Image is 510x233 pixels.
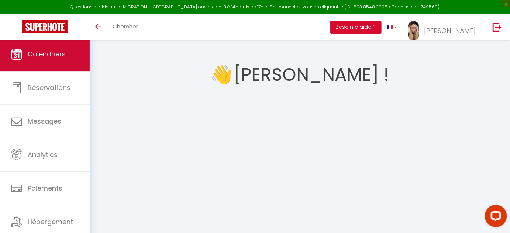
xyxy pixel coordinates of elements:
[424,26,476,35] span: [PERSON_NAME]
[479,202,510,233] iframe: LiveChat chat widget
[28,217,73,226] span: Hébergement
[28,184,62,193] span: Paiements
[182,97,418,230] iframe: welcome-outil.mov
[211,61,233,88] span: 👋
[493,22,502,32] img: logout
[330,21,382,34] button: Besoin d'aide ?
[408,21,419,41] img: ...
[107,14,144,40] a: Chercher
[28,150,58,159] span: Analytics
[113,22,138,30] span: Chercher
[403,14,485,40] a: ... [PERSON_NAME]
[28,49,66,59] span: Calendriers
[234,53,389,97] h1: [PERSON_NAME] !
[22,20,68,33] img: Super Booking
[28,116,61,126] span: Messages
[28,83,70,92] span: Réservations
[314,4,345,10] a: en cliquant ici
